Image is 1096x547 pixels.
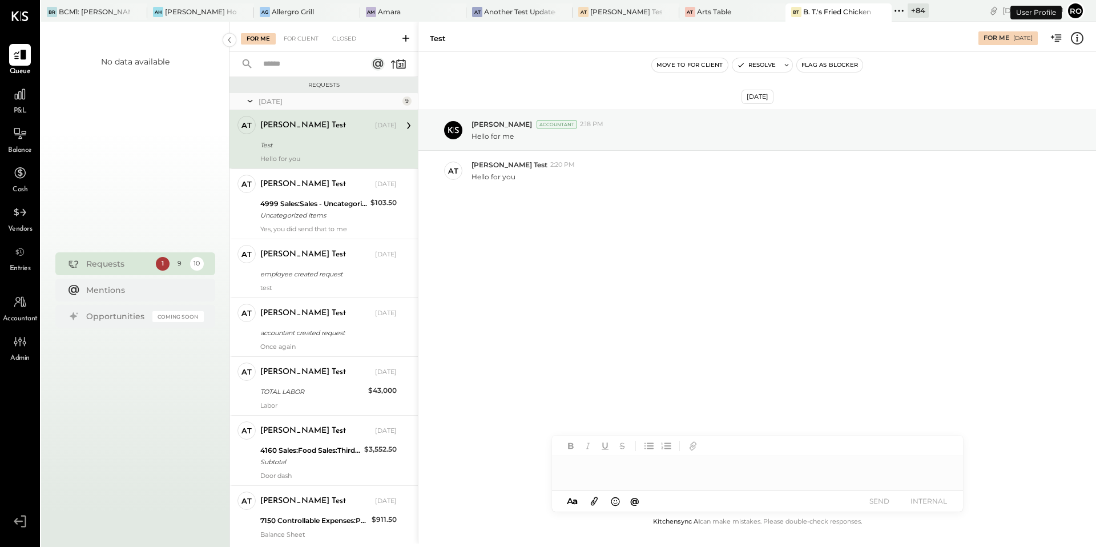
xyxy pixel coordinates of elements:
span: Balance [8,146,32,156]
div: [PERSON_NAME] Test [260,249,346,260]
div: BR [47,7,57,17]
div: Opportunities [86,311,147,322]
span: [PERSON_NAME] Test [472,160,547,170]
div: User Profile [1010,6,1062,19]
div: [DATE] [1002,5,1063,16]
div: [PERSON_NAME] Hoboken [165,7,236,17]
div: For Me [241,33,276,45]
div: TOTAL LABOR [260,386,365,397]
a: Vendors [1,202,39,235]
span: 2:18 PM [580,120,603,129]
div: [DATE] [259,96,400,106]
div: [PERSON_NAME] Test [260,120,346,131]
p: Hello for me [472,131,514,141]
a: Entries [1,241,39,274]
div: Subtotal [260,456,361,468]
div: 10 [190,257,204,271]
p: Hello for you [472,172,515,182]
div: Another Test Updated [484,7,555,17]
div: $3,552.50 [364,444,397,455]
span: Entries [10,264,31,274]
div: [PERSON_NAME] Test [260,179,346,190]
div: [PERSON_NAME] Test [260,425,346,437]
div: AT [241,425,252,436]
div: Labor [260,401,397,409]
a: Balance [1,123,39,156]
button: Aa [563,495,582,508]
div: Mentions [86,284,198,296]
button: @ [627,494,643,508]
div: Accountant [537,120,577,128]
div: Once again [260,343,397,351]
span: @ [630,496,639,506]
div: 7150 Controllable Expenses:Professional Fees [260,515,368,526]
div: + 84 [908,3,929,18]
div: Amara [378,7,401,17]
span: 2:20 PM [550,160,575,170]
button: SEND [857,493,902,509]
div: $103.50 [370,197,397,208]
div: Door dash [260,472,397,480]
div: BCM1: [PERSON_NAME] Kitchen Bar Market [59,7,130,17]
button: Underline [598,439,613,453]
div: [PERSON_NAME] Test [260,496,346,507]
div: [DATE] [375,497,397,506]
div: BT [791,7,801,17]
div: Test [260,139,393,151]
div: Test [430,33,446,44]
div: [DATE] [1013,34,1033,42]
span: Accountant [3,314,38,324]
div: [DATE] [375,180,397,189]
div: [DATE] [375,121,397,130]
div: AT [241,179,252,190]
div: Requests [86,258,150,270]
div: $911.50 [372,514,397,525]
a: Cash [1,162,39,195]
button: Unordered List [642,439,656,453]
button: Strikethrough [615,439,630,453]
div: AT [241,249,252,260]
button: Flag as Blocker [797,58,863,72]
div: 4160 Sales:Food Sales:Third Party Sales:Doordash [260,445,361,456]
div: [PERSON_NAME] Test Create [590,7,662,17]
button: Add URL [686,439,700,453]
div: AT [241,120,252,131]
div: Allergro Grill [272,7,314,17]
div: [PERSON_NAME] Test [260,367,346,378]
div: [DATE] [742,90,773,104]
div: [DATE] [375,309,397,318]
div: employee created request [260,268,393,280]
div: [DATE] [375,427,397,436]
span: a [573,496,578,506]
div: For Me [984,34,1009,43]
button: Ordered List [659,439,674,453]
div: AT [685,7,695,17]
div: AH [153,7,163,17]
div: Coming Soon [152,311,204,322]
button: Resolve [732,58,780,72]
button: Ro [1066,2,1085,20]
div: [DATE] [375,250,397,259]
div: AT [241,308,252,319]
div: Yes, you did send that to me [260,225,397,233]
span: Cash [13,185,27,195]
span: Queue [10,67,31,77]
div: No data available [101,56,170,67]
div: [PERSON_NAME] Test [260,308,346,319]
div: accountant created request [260,327,393,339]
div: 4999 Sales:Sales - Uncategorized Sales [260,198,367,210]
div: 9 [402,96,412,106]
div: test [260,284,397,292]
div: AT [448,166,458,176]
div: [DATE] [375,368,397,377]
div: 9 [173,257,187,271]
div: B. T.'s Fried Chicken [803,7,871,17]
span: P&L [14,106,27,116]
div: For Client [278,33,324,45]
div: AT [472,7,482,17]
a: Accountant [1,291,39,324]
div: Requests [235,81,412,89]
a: P&L [1,83,39,116]
a: Admin [1,331,39,364]
a: Queue [1,44,39,77]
